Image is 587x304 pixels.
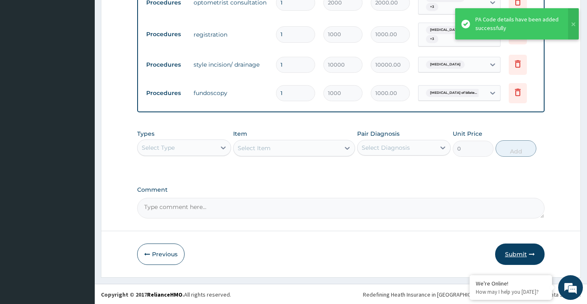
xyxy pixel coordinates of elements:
p: How may I help you today? [476,288,546,295]
td: Procedures [142,86,189,101]
div: Chat with us now [43,46,138,57]
label: Types [137,130,154,137]
span: + 3 [426,3,438,11]
label: Pair Diagnosis [357,130,400,138]
textarea: Type your message and hit 'Enter' [4,210,157,239]
td: fundoscopy [189,85,272,101]
div: Minimize live chat window [135,4,155,24]
div: PA Code details have been added successfully [475,15,560,32]
label: Unit Price [453,130,482,138]
td: registration [189,26,272,43]
img: d_794563401_company_1708531726252_794563401 [15,41,33,62]
span: + 3 [426,35,438,43]
div: Select Type [142,144,175,152]
a: RelianceHMO [147,291,182,298]
button: Submit [495,244,545,265]
span: [MEDICAL_DATA] [426,26,465,34]
div: Select Diagnosis [362,144,410,152]
strong: Copyright © 2017 . [101,291,184,298]
span: We're online! [48,96,114,179]
button: Add [496,140,536,157]
td: Procedures [142,57,189,72]
div: We're Online! [476,280,546,287]
button: Previous [137,244,185,265]
div: Redefining Heath Insurance in [GEOGRAPHIC_DATA] using Telemedicine and Data Science! [363,290,581,299]
td: style incision/ drainage [189,56,272,73]
label: Comment [137,186,545,193]
td: Procedures [142,27,189,42]
span: [MEDICAL_DATA] [426,60,465,69]
label: Item [233,130,247,138]
span: [MEDICAL_DATA] of bilate... [426,89,481,97]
